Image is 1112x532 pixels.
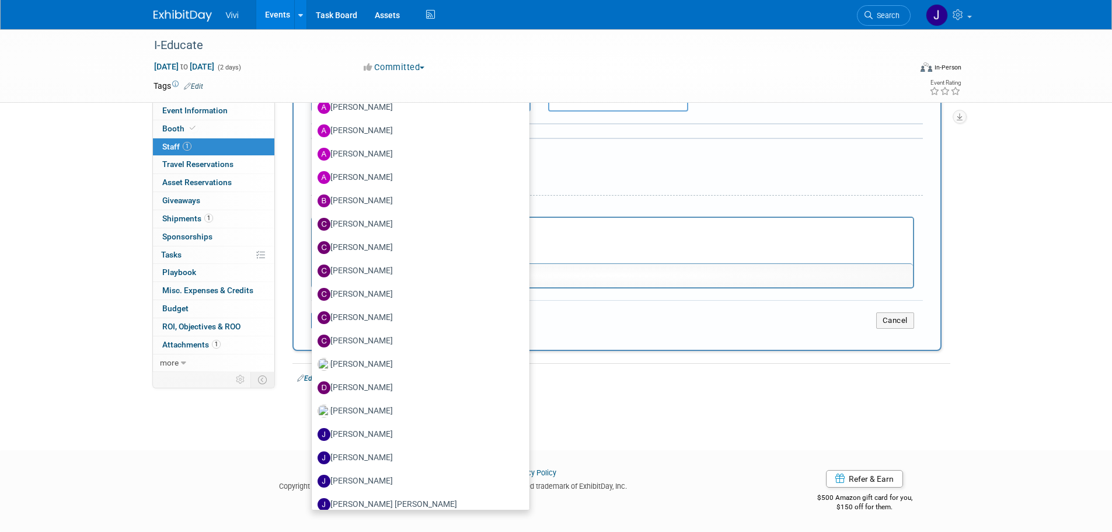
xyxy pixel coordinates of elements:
[153,102,274,120] a: Event Information
[179,62,190,71] span: to
[190,125,196,131] i: Booth reservation complete
[153,318,274,336] a: ROI, Objectives & ROO
[162,124,198,133] span: Booth
[318,475,330,488] img: J.jpg
[162,196,200,205] span: Giveaways
[318,148,330,161] img: A.jpg
[318,428,330,441] img: J.jpg
[318,402,518,420] label: [PERSON_NAME]
[318,425,518,444] label: [PERSON_NAME]
[153,246,274,264] a: Tasks
[318,311,330,324] img: C.jpg
[153,192,274,210] a: Giveaways
[153,264,274,281] a: Playbook
[226,11,239,20] span: Vivi
[318,448,518,467] label: [PERSON_NAME]
[771,502,959,512] div: $150 off for them.
[297,374,316,383] a: Edit
[311,204,914,215] div: Notes
[318,124,330,137] img: A.jpg
[318,168,518,187] label: [PERSON_NAME]
[318,262,518,280] label: [PERSON_NAME]
[318,378,518,397] label: [PERSON_NAME]
[154,10,212,22] img: ExhibitDay
[162,340,221,349] span: Attachments
[318,98,518,117] label: [PERSON_NAME]
[318,215,518,234] label: [PERSON_NAME]
[162,232,212,241] span: Sponsorships
[150,35,893,56] div: I-Educate
[318,288,330,301] img: C.jpg
[873,11,900,20] span: Search
[162,106,228,115] span: Event Information
[153,174,274,192] a: Asset Reservations
[876,312,914,329] button: Cancel
[154,478,754,492] div: Copyright © 2025 ExhibitDay, Inc. All rights reserved. ExhibitDay is a registered trademark of Ex...
[318,192,518,210] label: [PERSON_NAME]
[318,238,518,257] label: [PERSON_NAME]
[318,171,330,184] img: A.jpg
[318,355,518,374] label: [PERSON_NAME]
[162,304,189,313] span: Budget
[162,214,213,223] span: Shipments
[311,147,923,158] div: Misc. Attachments & Notes
[926,4,948,26] img: Jason Wood
[204,214,213,222] span: 1
[250,372,274,387] td: Toggle Event Tabs
[154,61,215,72] span: [DATE] [DATE]
[153,282,274,300] a: Misc. Expenses & Credits
[217,64,241,71] span: (2 days)
[318,335,330,347] img: C.jpg
[318,495,518,514] label: [PERSON_NAME] [PERSON_NAME]
[318,218,330,231] img: C.jpg
[162,178,232,187] span: Asset Reservations
[162,286,253,295] span: Misc. Expenses & Credits
[153,336,274,354] a: Attachments1
[318,101,330,114] img: A.jpg
[184,82,203,91] a: Edit
[318,498,330,511] img: J.jpg
[318,145,518,164] label: [PERSON_NAME]
[153,228,274,246] a: Sponsorships
[318,308,518,327] label: [PERSON_NAME]
[154,80,203,92] td: Tags
[318,265,330,277] img: C.jpg
[318,194,330,207] img: B.jpg
[934,63,961,72] div: In-Person
[318,285,518,304] label: [PERSON_NAME]
[162,159,233,169] span: Travel Reservations
[318,121,518,140] label: [PERSON_NAME]
[771,485,959,512] div: $500 Amazon gift card for you,
[929,80,961,86] div: Event Rating
[153,300,274,318] a: Budget
[162,142,191,151] span: Staff
[153,156,274,173] a: Travel Reservations
[153,138,274,156] a: Staff1
[842,61,962,78] div: Event Format
[160,358,179,367] span: more
[212,340,221,349] span: 1
[231,372,251,387] td: Personalize Event Tab Strip
[162,267,196,277] span: Playbook
[318,241,330,254] img: C.jpg
[921,62,932,72] img: Format-Inperson.png
[360,61,429,74] button: Committed
[318,472,518,491] label: [PERSON_NAME]
[153,210,274,228] a: Shipments1
[826,470,903,488] a: Refer & Earn
[312,218,913,263] iframe: Rich Text Area
[183,142,191,151] span: 1
[153,354,274,372] a: more
[318,381,330,394] img: D.jpg
[348,373,946,384] div: [PERSON_NAME]
[857,5,911,26] a: Search
[161,250,182,259] span: Tasks
[511,468,556,477] a: Privacy Policy
[318,451,330,464] img: J.jpg
[153,120,274,138] a: Booth
[162,322,240,331] span: ROI, Objectives & ROO
[318,332,518,350] label: [PERSON_NAME]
